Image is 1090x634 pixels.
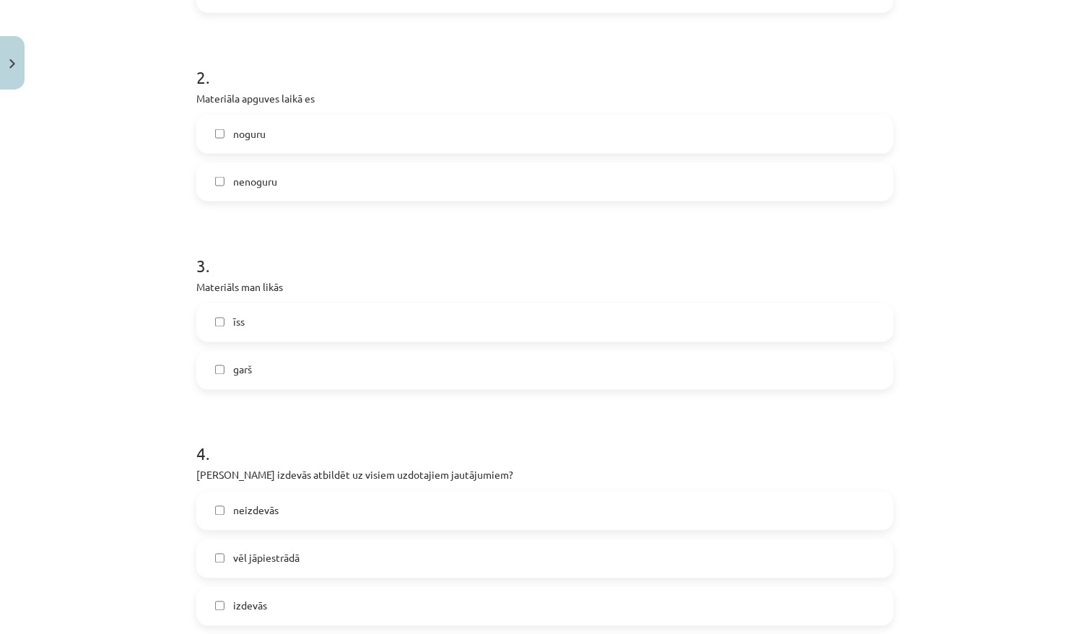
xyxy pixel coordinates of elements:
span: noguru [233,126,266,142]
input: izdevās [215,602,224,611]
span: neizdevās [233,503,279,518]
p: Materiāls man likās [196,279,894,295]
p: Materiāla apguves laikā es [196,91,894,106]
input: neizdevās [215,506,224,516]
h1: 2 . [196,42,894,87]
span: garš [233,362,252,378]
input: īss [215,318,224,327]
img: icon-close-lesson-0947bae3869378f0d4975bcd49f059093ad1ed9edebbc8119c70593378902aed.svg [9,59,15,69]
span: vēl jāpiestrādā [233,551,300,566]
h1: 4 . [196,419,894,464]
input: nenoguru [215,177,224,186]
span: īss [233,315,245,330]
span: izdevās [233,599,267,614]
span: nenoguru [233,174,277,189]
input: vēl jāpiestrādā [215,554,224,563]
input: garš [215,365,224,375]
p: [PERSON_NAME] izdevās atbildēt uz visiem uzdotajiem jautājumiem? [196,468,894,483]
input: noguru [215,129,224,139]
h1: 3 . [196,230,894,275]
